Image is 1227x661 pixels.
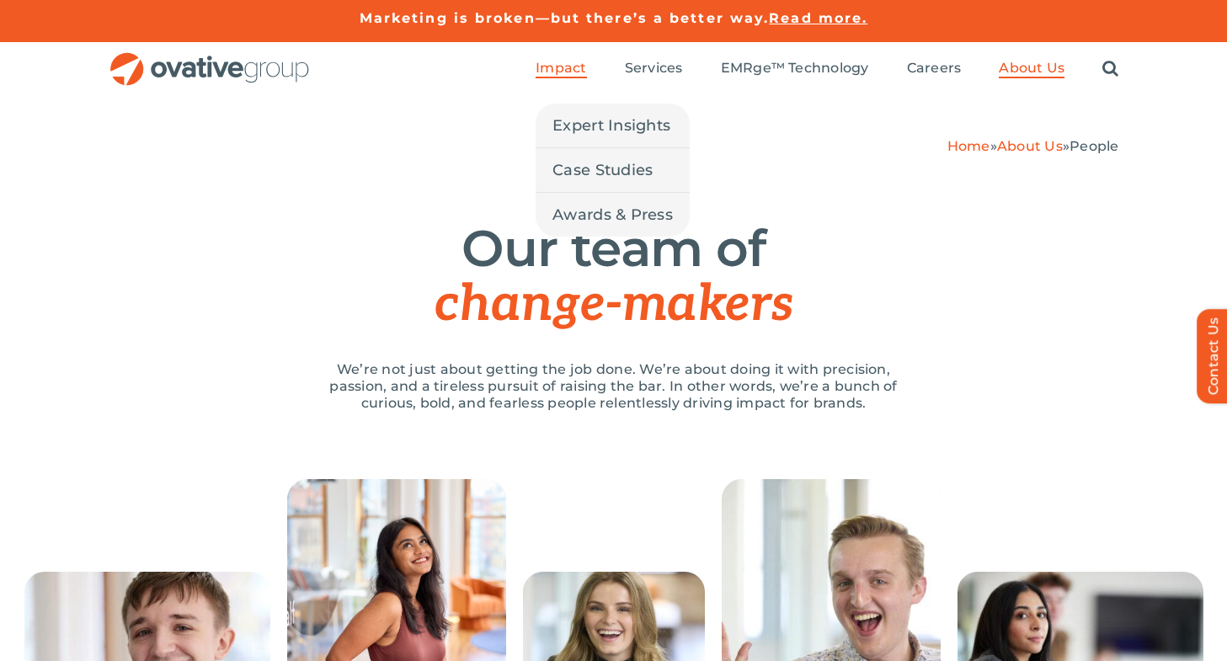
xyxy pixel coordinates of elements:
[536,60,586,78] a: Impact
[552,158,653,182] span: Case Studies
[536,104,690,147] a: Expert Insights
[552,203,673,227] span: Awards & Press
[999,60,1064,78] a: About Us
[311,361,917,412] p: We’re not just about getting the job done. We’re about doing it with precision, passion, and a ti...
[109,180,1119,200] h5: PEOPLE
[109,51,311,67] a: OG_Full_horizontal_RGB
[536,148,690,192] a: Case Studies
[625,60,683,77] span: Services
[997,138,1063,154] a: About Us
[907,60,962,77] span: Careers
[536,42,1118,96] nav: Menu
[999,60,1064,77] span: About Us
[360,10,770,26] a: Marketing is broken—but there’s a better way.
[1070,138,1118,154] span: People
[109,221,1119,332] h1: Our team of
[552,114,670,137] span: Expert Insights
[721,60,869,77] span: EMRge™ Technology
[947,138,1119,154] span: » »
[769,10,867,26] a: Read more.
[435,275,792,335] span: change-makers
[625,60,683,78] a: Services
[536,60,586,77] span: Impact
[721,60,869,78] a: EMRge™ Technology
[536,193,690,237] a: Awards & Press
[907,60,962,78] a: Careers
[1102,60,1118,78] a: Search
[947,138,990,154] a: Home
